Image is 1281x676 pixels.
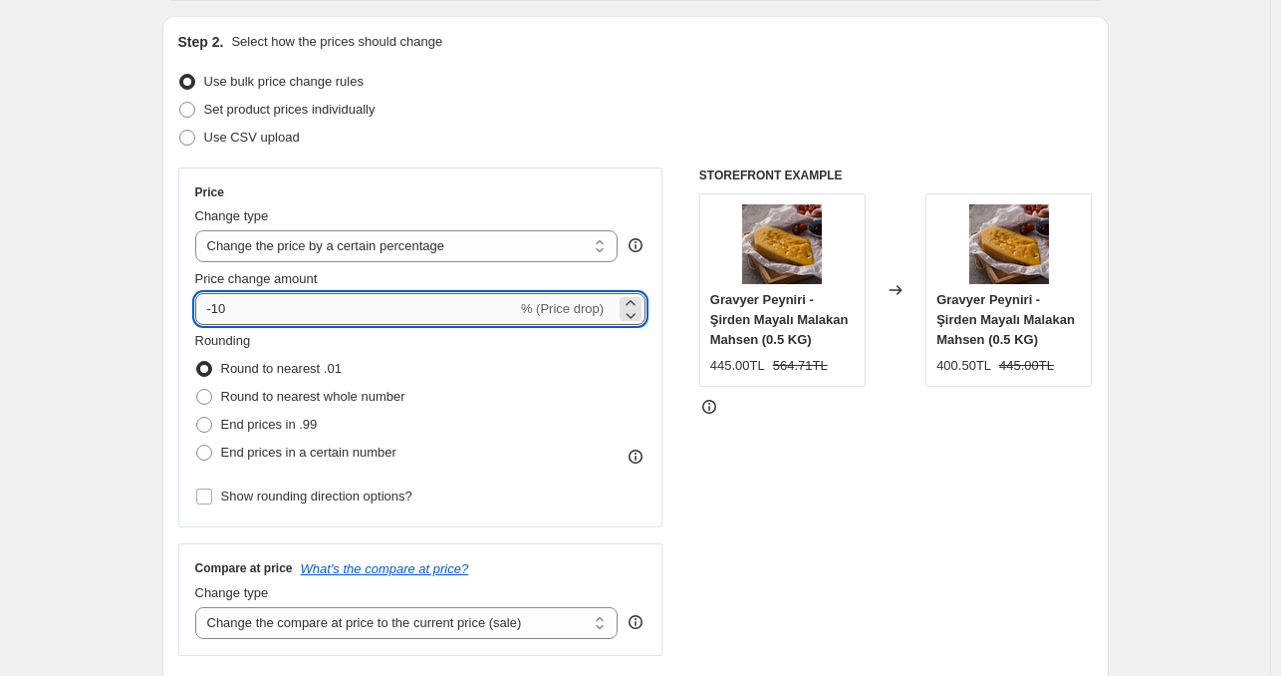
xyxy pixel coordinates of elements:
span: Show rounding direction options? [221,489,412,504]
h3: Price [195,184,224,200]
button: What's the compare at price? [301,561,469,576]
input: -15 [195,293,517,325]
p: Select how the prices should change [231,32,442,52]
span: Rounding [195,333,251,348]
img: kasarcizade_kars_gravyeri_kars_mahsen_malakan_sirden_mayali_2_80x.webp [969,204,1049,284]
h3: Compare at price [195,560,293,576]
span: Set product prices individually [204,102,376,117]
span: End prices in .99 [221,417,318,432]
div: 445.00TL [710,356,765,376]
span: Change type [195,208,269,223]
span: Gravyer Peyniri - Şirden Mayalı Malakan Mahsen (0.5 KG) [936,292,1075,347]
img: kasarcizade_kars_gravyeri_kars_mahsen_malakan_sirden_mayali_2_80x.webp [742,204,822,284]
span: % (Price drop) [521,301,604,316]
strike: 445.00TL [999,356,1054,376]
strike: 564.71TL [773,356,828,376]
span: Gravyer Peyniri - Şirden Mayalı Malakan Mahsen (0.5 KG) [710,292,849,347]
span: Price change amount [195,271,318,286]
div: help [626,235,645,255]
span: Round to nearest .01 [221,361,342,376]
div: help [626,612,645,632]
div: 400.50TL [936,356,991,376]
span: Change type [195,585,269,600]
span: End prices in a certain number [221,445,396,460]
h6: STOREFRONT EXAMPLE [699,168,1093,183]
span: Round to nearest whole number [221,389,405,404]
span: Use CSV upload [204,130,300,145]
h2: Step 2. [178,32,224,52]
span: Use bulk price change rules [204,74,364,89]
